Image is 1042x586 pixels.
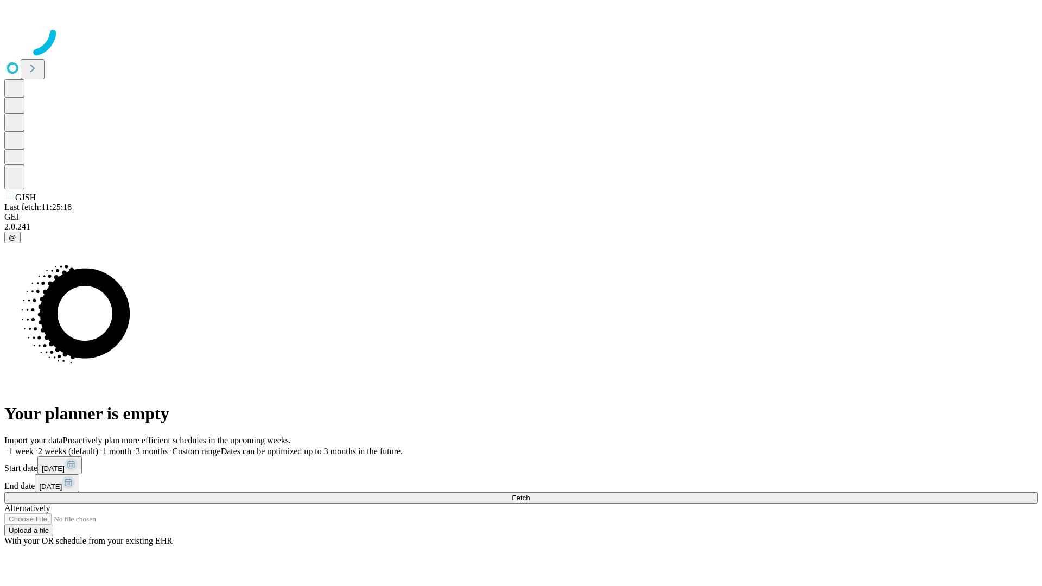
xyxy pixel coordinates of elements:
[39,482,62,491] span: [DATE]
[37,456,82,474] button: [DATE]
[4,525,53,536] button: Upload a file
[4,536,173,545] span: With your OR schedule from your existing EHR
[38,447,98,456] span: 2 weeks (default)
[4,456,1038,474] div: Start date
[35,474,79,492] button: [DATE]
[9,447,34,456] span: 1 week
[4,222,1038,232] div: 2.0.241
[63,436,291,445] span: Proactively plan more efficient schedules in the upcoming weeks.
[4,232,21,243] button: @
[4,492,1038,504] button: Fetch
[103,447,131,456] span: 1 month
[512,494,530,502] span: Fetch
[136,447,168,456] span: 3 months
[4,504,50,513] span: Alternatively
[9,233,16,241] span: @
[221,447,403,456] span: Dates can be optimized up to 3 months in the future.
[4,202,72,212] span: Last fetch: 11:25:18
[4,404,1038,424] h1: Your planner is empty
[42,464,65,473] span: [DATE]
[4,474,1038,492] div: End date
[172,447,220,456] span: Custom range
[15,193,36,202] span: GJSH
[4,212,1038,222] div: GEI
[4,436,63,445] span: Import your data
